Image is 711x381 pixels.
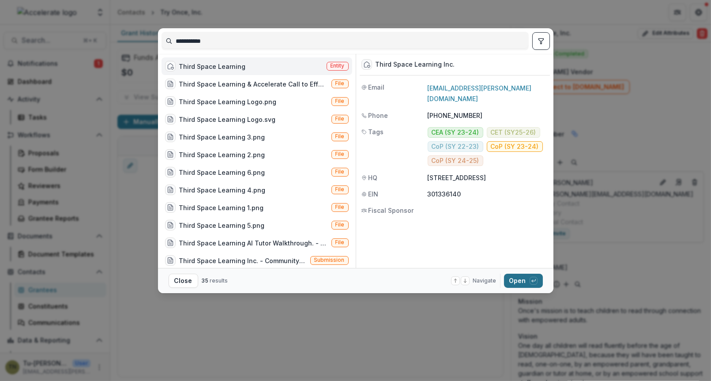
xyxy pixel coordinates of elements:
[169,274,198,288] button: Close
[335,151,345,157] span: File
[179,221,265,230] div: Third Space Learning 5.png
[491,129,536,136] span: CET (SY25-26)
[179,256,307,265] div: Third Space Learning Inc. - Community of Practice - 2
[428,111,548,120] p: [PHONE_NUMBER]
[432,157,479,165] span: CoP (SY 24-25)
[179,115,276,124] div: Third Space Learning Logo.svg
[432,129,479,136] span: CEA (SY 23-24)
[335,133,345,140] span: File
[369,127,384,136] span: Tags
[432,143,479,151] span: CoP (SY 22-23)
[331,63,345,69] span: Entity
[369,206,414,215] span: Fiscal Sponsor
[335,116,345,122] span: File
[314,257,345,263] span: Submission
[335,239,345,245] span: File
[504,274,543,288] button: Open
[335,98,345,104] span: File
[179,185,266,195] div: Third Space Learning 4.png
[179,132,265,142] div: Third Space Learning 3.png
[202,277,209,284] span: 35
[335,222,345,228] span: File
[179,97,277,106] div: Third Space Learning Logo.png
[428,173,548,182] p: [STREET_ADDRESS]
[335,186,345,192] span: File
[210,277,228,284] span: results
[491,143,539,151] span: CoP (SY 23-24)
[369,189,379,199] span: EIN
[428,84,532,102] a: [EMAIL_ADDRESS][PERSON_NAME][DOMAIN_NAME]
[369,83,385,92] span: Email
[473,277,497,285] span: Navigate
[369,173,378,182] span: HQ
[335,169,345,175] span: File
[335,204,345,210] span: File
[179,168,265,177] div: Third Space Learning 6.png
[179,62,246,71] div: Third Space Learning
[376,61,455,68] div: Third Space Learning Inc.
[369,111,388,120] span: Phone
[532,32,550,50] button: toggle filters
[335,80,345,87] span: File
[179,238,328,248] div: Third Space Learning AI Tutor Walkthrough. - Accelerate Video Submission.mp4
[179,203,264,212] div: Third Space Learning 1.png
[179,150,265,159] div: Third Space Learning 2.png
[428,189,548,199] p: 301336140
[179,79,328,89] div: Third Space Learning & Accelerate Call to Effective Action Grant Study.pdf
